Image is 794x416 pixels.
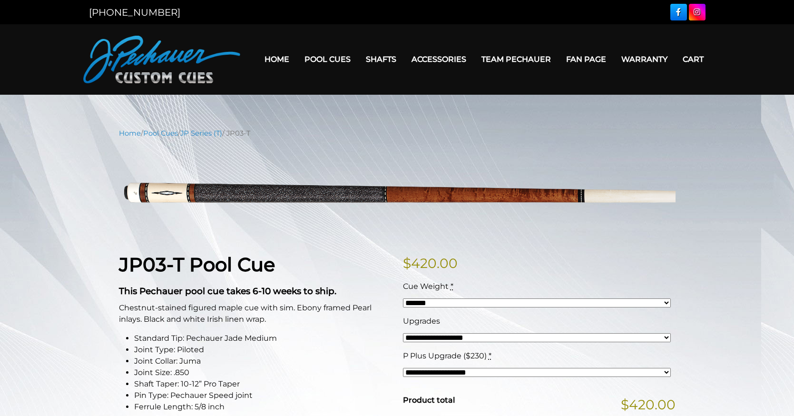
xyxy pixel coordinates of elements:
span: Upgrades [403,317,440,326]
abbr: required [451,282,453,291]
a: Shafts [358,47,404,71]
li: Shaft Taper: 10-12” Pro Taper [134,378,392,390]
li: Joint Type: Piloted [134,344,392,356]
li: Joint Collar: Juma [134,356,392,367]
a: Accessories [404,47,474,71]
abbr: required [489,351,491,360]
li: Joint Size: .850 [134,367,392,378]
a: [PHONE_NUMBER] [89,7,180,18]
a: Warranty [614,47,675,71]
li: Ferrule Length: 5/8 inch [134,401,392,413]
a: JP Series (T) [180,129,222,138]
span: Product total [403,396,455,405]
li: Standard Tip: Pechauer Jade Medium [134,333,392,344]
a: Pool Cues [297,47,358,71]
a: Pool Cues [143,129,178,138]
span: $420.00 [621,395,676,415]
span: $ [403,255,411,271]
bdi: 420.00 [403,255,458,271]
img: jp03-T.png [119,146,676,238]
span: Cue Weight [403,282,449,291]
a: Fan Page [559,47,614,71]
p: Chestnut-stained figured maple cue with sim. Ebony framed Pearl inlays. Black and white Irish lin... [119,302,392,325]
a: Team Pechauer [474,47,559,71]
span: P Plus Upgrade ($230) [403,351,487,360]
a: Cart [675,47,711,71]
a: Home [257,47,297,71]
li: Pin Type: Pechauer Speed joint [134,390,392,401]
img: Pechauer Custom Cues [83,36,240,83]
nav: Breadcrumb [119,128,676,139]
strong: This Pechauer pool cue takes 6-10 weeks to ship. [119,286,336,297]
strong: JP03-T Pool Cue [119,253,275,276]
a: Home [119,129,141,138]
